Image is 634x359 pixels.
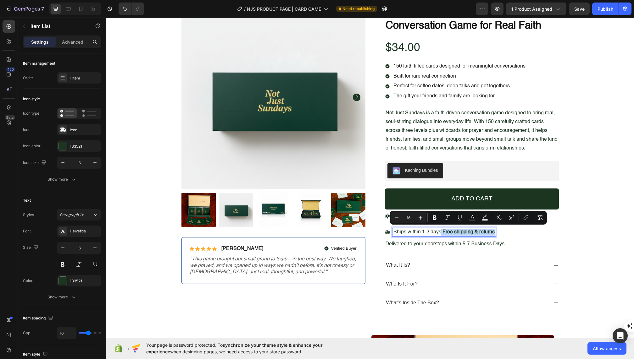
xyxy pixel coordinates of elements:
span: Paragraph 1* [60,212,84,218]
span: synchronize your theme style & enhance your experience [146,342,323,354]
p: 150 faith filled cards designed for meaningful conversations [287,46,420,52]
p: [PERSON_NAME] [115,228,157,235]
div: Item spacing [23,314,54,323]
p: The gift your friends and family are looking for [287,75,420,82]
span: Your page is password protected. To when designing pages, we need access to your store password. [146,342,347,355]
div: 450 [6,67,15,72]
div: Show more [47,176,77,182]
div: Beta [5,115,15,120]
button: Save [569,3,590,15]
div: 1B3521 [70,144,99,149]
div: $34.00 [279,21,315,39]
div: Editor contextual toolbar [390,211,547,225]
div: Rich Text Editor. Editing area: main [279,221,453,231]
span: Not Just Sundays is a faith-driven conversation game designed to bring real, soul-stirring dialog... [280,93,452,133]
p: Advanced [62,39,83,45]
span: Need republishing [342,6,375,12]
p: "This game brought our small group to tears—in the best way. We laughed, we prayed, and we opened... [84,238,251,258]
div: Text [23,198,31,203]
span: NJS PRODUCT PAGE | CARD GAME [247,6,321,12]
div: Rich Text Editor. Editing area: main [286,210,390,219]
div: Icon [70,127,99,133]
div: Add to cart [345,177,387,185]
p: Who Is It For? [280,263,312,270]
img: KachingBundles.png [286,150,294,157]
span: Allow access [593,345,621,352]
p: 100% Money-Back Guarantee [287,195,354,202]
input: Auto [57,327,76,339]
p: Delivered to your doorsteps within 5-7 Business Days [280,222,452,230]
p: Settings [31,39,49,45]
button: 7 [3,3,47,15]
p: Verified Buyer [225,228,251,234]
p: Ships within 1-2 days. [287,211,389,218]
div: Open Intercom Messenger [613,328,628,343]
button: Publish [592,3,619,15]
button: 1 product assigned [506,3,566,15]
div: Item management [23,61,55,66]
span: Save [574,6,585,12]
p: Item List [31,22,84,30]
button: Add to cart [279,171,453,192]
div: Item style [23,350,49,359]
div: Undo/Redo [119,3,144,15]
div: Icon type [23,111,39,116]
div: Icon color [23,143,41,149]
div: Publish [598,6,613,12]
div: Icon style [23,96,40,102]
button: Show more [23,174,101,185]
span: 1 product assigned [511,6,552,12]
div: Helvetica [70,229,99,234]
div: Gap [23,330,30,336]
button: Kaching Bundles [281,146,337,161]
button: Carousel Next Arrow [247,76,254,84]
div: Kaching Bundles [299,150,332,156]
div: Show more [47,294,77,300]
div: Styles [23,212,34,218]
p: What It Is? [280,244,304,251]
div: Font [23,228,31,234]
p: 7 [41,5,44,13]
iframe: To enrich screen reader interactions, please activate Accessibility in Grammarly extension settings [106,18,634,338]
button: Show more [23,291,101,303]
span: / [244,6,246,12]
div: Icon size [23,159,47,167]
p: 30-Day Hassle Free Returns [375,195,439,202]
div: Color [23,278,33,284]
div: 1 item [70,75,99,81]
div: Order [23,75,33,81]
div: Icon [23,127,31,133]
button: Allow access [587,342,626,355]
button: Paragraph 1* [57,209,101,220]
p: Perfect for coffee dates, deep talks and get togethers [287,65,420,72]
div: Size [23,243,40,252]
div: 1B3521 [70,278,99,284]
strong: Free shipping & returns [336,212,389,217]
p: What's Inside The Box? [280,282,333,289]
p: Built for rare real connection [287,56,420,62]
